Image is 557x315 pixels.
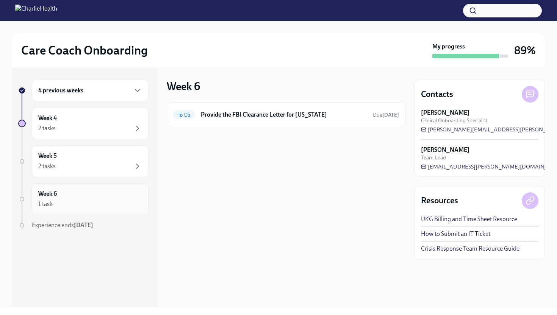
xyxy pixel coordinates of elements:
a: How to Submit an IT Ticket [421,230,490,238]
span: Clinical Onboarding Specialist [421,117,488,124]
a: UKG Billing and Time Sheet Resource [421,215,517,223]
h6: 4 previous weeks [38,86,83,95]
span: Due [373,112,399,118]
div: 2 tasks [38,124,56,133]
h6: Week 4 [38,114,57,122]
h4: Resources [421,195,458,206]
div: 2 tasks [38,162,56,170]
strong: [PERSON_NAME] [421,146,469,154]
h6: Week 6 [38,190,57,198]
h3: 89% [514,44,536,57]
a: Week 61 task [18,183,149,215]
span: Experience ends [32,221,93,229]
span: Team Lead [421,154,446,161]
strong: [DATE] [382,112,399,118]
h6: Provide the FBI Clearance Letter for [US_STATE] [201,111,367,119]
a: Week 42 tasks [18,108,149,139]
h4: Contacts [421,89,453,100]
div: 1 task [38,200,53,208]
span: To Do [173,112,195,118]
h2: Care Coach Onboarding [21,43,148,58]
a: Crisis Response Team Resource Guide [421,245,519,253]
div: 4 previous weeks [32,80,149,101]
a: To DoProvide the FBI Clearance Letter for [US_STATE]Due[DATE] [173,109,399,121]
h3: Week 6 [167,80,200,93]
strong: [DATE] [74,221,93,229]
span: September 24th, 2025 08:00 [373,111,399,119]
strong: [PERSON_NAME] [421,109,469,117]
img: CharlieHealth [15,5,57,17]
a: Week 52 tasks [18,145,149,177]
strong: My progress [432,42,465,51]
h6: Week 5 [38,152,57,160]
